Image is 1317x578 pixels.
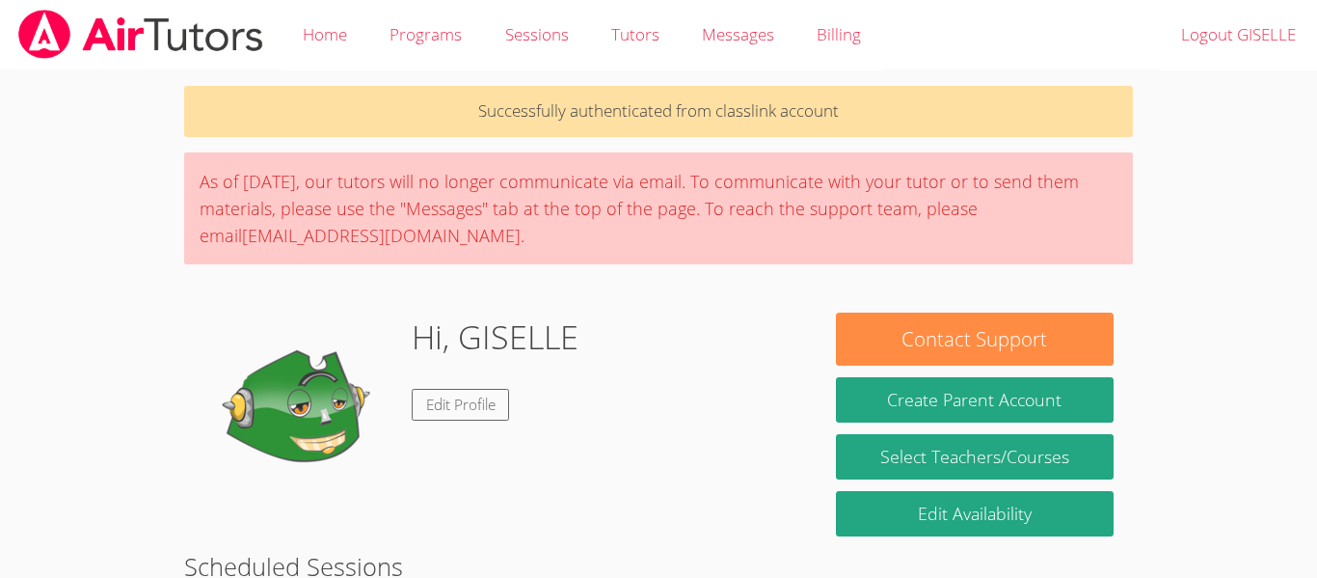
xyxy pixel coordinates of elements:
[184,152,1133,264] div: As of [DATE], our tutors will no longer communicate via email. To communicate with your tutor or ...
[836,313,1114,366] button: Contact Support
[702,23,774,45] span: Messages
[412,313,578,362] h1: Hi, GISELLE
[203,313,396,506] img: default.png
[184,86,1133,137] p: Successfully authenticated from classlink account
[836,491,1114,537] a: Edit Availability
[16,10,265,59] img: airtutors_banner-c4298cdbf04f3fff15de1276eac7730deb9818008684d7c2e4769d2f7ddbe033.png
[836,377,1114,423] button: Create Parent Account
[836,434,1114,480] a: Select Teachers/Courses
[412,389,510,421] a: Edit Profile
